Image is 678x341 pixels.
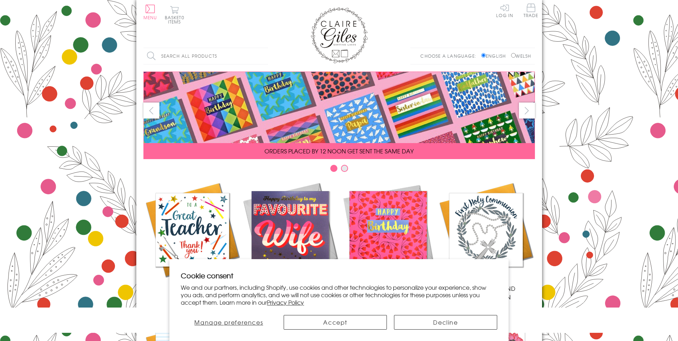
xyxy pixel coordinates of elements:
[481,53,486,58] input: English
[261,48,268,64] input: Search
[437,181,535,301] a: Communion and Confirmation
[311,7,368,63] img: Claire Giles Greetings Cards
[143,164,535,175] div: Carousel Pagination
[341,165,348,172] button: Carousel Page 2
[194,318,263,326] span: Manage preferences
[165,6,184,24] button: Basket0 items
[143,48,268,64] input: Search all products
[420,53,480,59] p: Choose a language:
[181,271,497,280] h2: Cookie consent
[481,53,509,59] label: English
[168,14,184,25] span: 0 items
[181,284,497,306] p: We and our partners, including Shopify, use cookies and other technologies to personalize your ex...
[524,4,538,19] a: Trade
[143,5,157,20] button: Menu
[143,103,159,119] button: prev
[519,103,535,119] button: next
[181,315,277,330] button: Manage preferences
[143,14,157,21] span: Menu
[330,165,337,172] button: Carousel Page 1 (Current Slide)
[511,53,531,59] label: Welsh
[339,181,437,293] a: Birthdays
[143,181,241,293] a: Academic
[524,4,538,17] span: Trade
[264,147,414,155] span: ORDERS PLACED BY 12 NOON GET SENT THE SAME DAY
[394,315,497,330] button: Decline
[496,4,513,17] a: Log In
[511,53,516,58] input: Welsh
[241,181,339,293] a: New Releases
[284,315,387,330] button: Accept
[267,298,304,306] a: Privacy Policy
